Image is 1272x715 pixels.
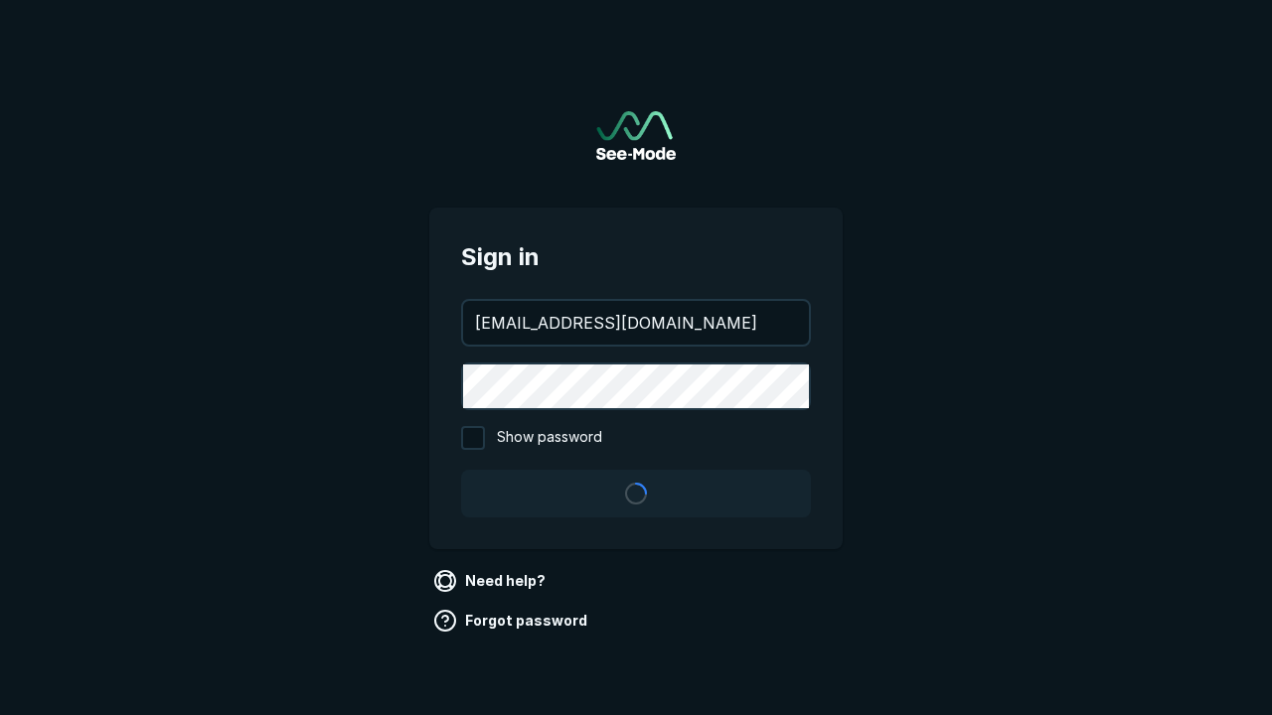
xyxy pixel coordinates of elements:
img: See-Mode Logo [596,111,676,160]
input: your@email.com [463,301,809,345]
a: Forgot password [429,605,595,637]
a: Need help? [429,565,554,597]
a: Go to sign in [596,111,676,160]
span: Show password [497,426,602,450]
span: Sign in [461,239,811,275]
